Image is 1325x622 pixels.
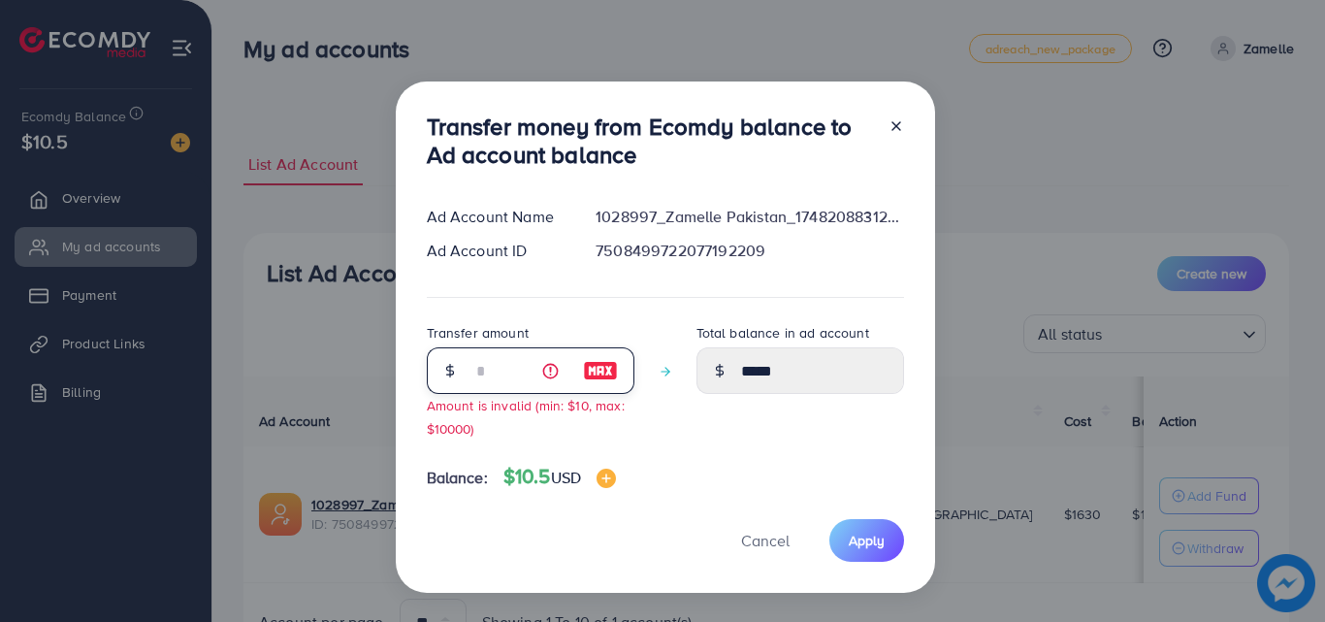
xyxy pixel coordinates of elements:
img: image [583,359,618,382]
label: Transfer amount [427,323,529,343]
span: Cancel [741,530,790,551]
h3: Transfer money from Ecomdy balance to Ad account balance [427,113,873,169]
div: 7508499722077192209 [580,240,919,262]
button: Apply [829,519,904,561]
span: USD [551,467,581,488]
h4: $10.5 [503,465,616,489]
div: Ad Account ID [411,240,581,262]
small: Amount is invalid (min: $10, max: $10000) [427,396,625,437]
span: Balance: [427,467,488,489]
button: Cancel [717,519,814,561]
span: Apply [849,531,885,550]
img: image [597,469,616,488]
div: Ad Account Name [411,206,581,228]
div: 1028997_Zamelle Pakistan_1748208831279 [580,206,919,228]
label: Total balance in ad account [696,323,869,343]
